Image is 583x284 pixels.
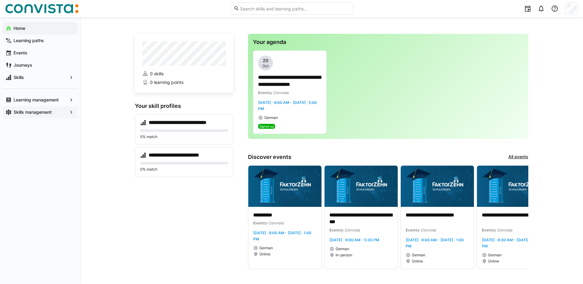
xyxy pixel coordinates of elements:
[259,124,274,128] span: Signed up
[416,228,436,232] span: by Convista
[412,259,423,264] span: Online
[263,57,268,64] span: 20
[508,154,528,160] a: All events
[253,231,311,241] span: [DATE] · 9:00 AM - [DATE] · 1:00 PM
[248,154,291,160] h3: Discover events
[263,221,284,225] span: by Convista
[140,167,228,172] p: 0% match
[477,166,550,207] img: image
[336,247,349,251] span: German
[264,115,278,120] span: German
[482,228,492,232] span: Event
[492,228,512,232] span: by Convista
[140,134,228,139] p: 0% match
[258,90,268,95] span: Event
[488,253,502,258] span: German
[253,221,263,225] span: Event
[406,238,464,248] span: [DATE] · 9:00 AM - [DATE] · 1:00 PM
[336,253,352,258] span: In-person
[325,166,398,207] img: image
[488,259,499,264] span: Online
[259,246,273,250] span: German
[329,228,339,232] span: Event
[262,64,269,69] span: Oct
[412,253,425,258] span: German
[268,90,289,95] span: by Convista
[258,100,317,111] span: [DATE] · 9:00 AM - [DATE] · 5:00 PM
[339,228,360,232] span: by Convista
[142,71,226,77] a: 0 skills
[150,71,163,77] span: 0 skills
[239,6,349,11] input: Search skills and learning paths…
[248,166,321,207] img: image
[253,39,523,45] h3: Your agenda
[482,238,542,248] span: [DATE] · 8:30 AM - [DATE] · 12:30 PM
[329,238,379,242] span: [DATE] · 9:00 AM - 5:30 PM
[401,166,474,207] img: image
[406,228,416,232] span: Event
[150,79,183,85] span: 0 learning points
[135,103,233,109] h3: Your skill profiles
[259,252,270,257] span: Online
